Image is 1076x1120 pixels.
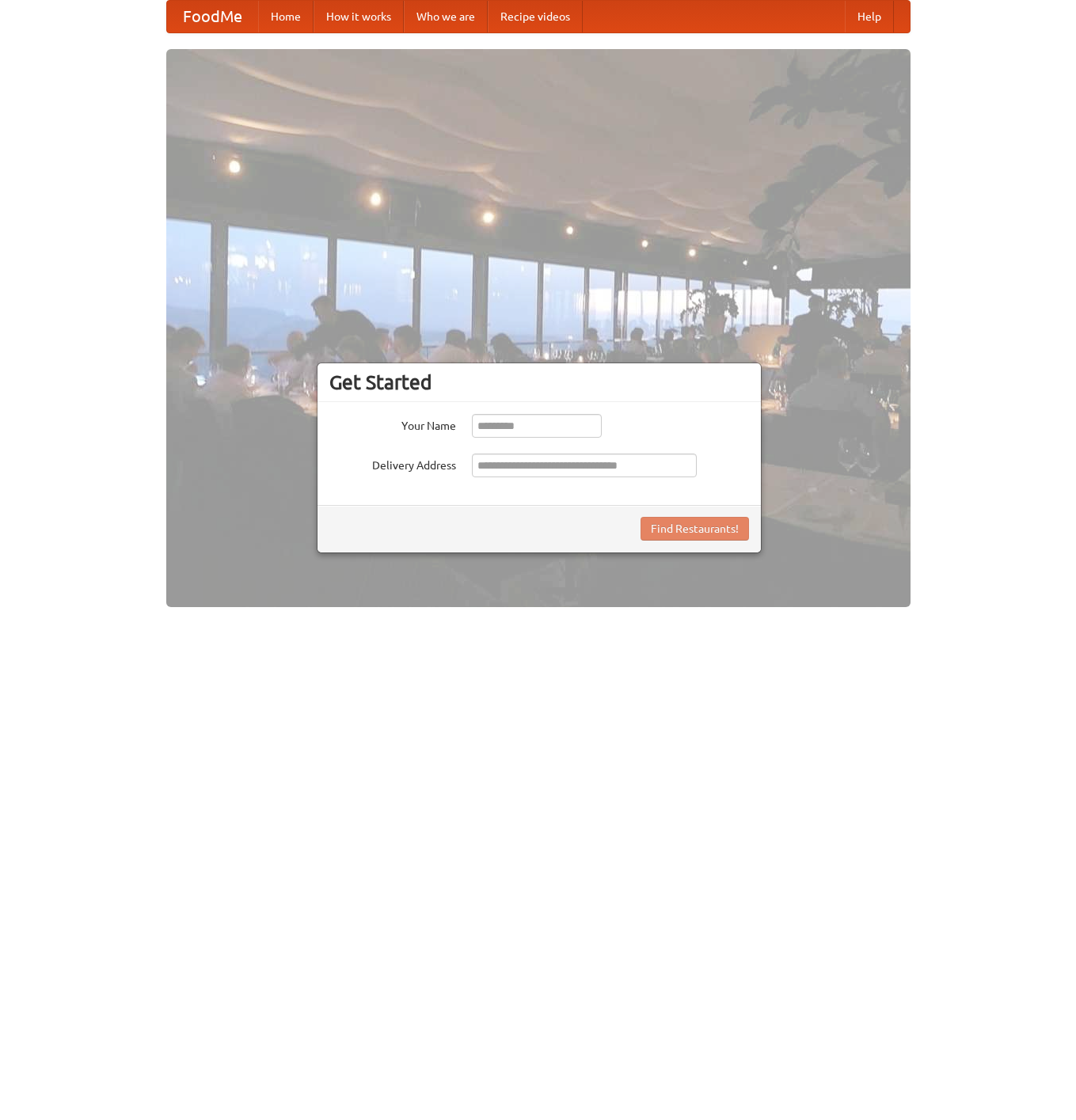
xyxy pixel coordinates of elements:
[845,1,894,32] a: Help
[258,1,314,32] a: Home
[329,414,456,434] label: Your Name
[641,517,749,541] button: Find Restaurants!
[488,1,583,32] a: Recipe videos
[167,1,258,32] a: FoodMe
[329,370,749,394] h3: Get Started
[404,1,488,32] a: Who we are
[329,454,456,473] label: Delivery Address
[314,1,404,32] a: How it works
